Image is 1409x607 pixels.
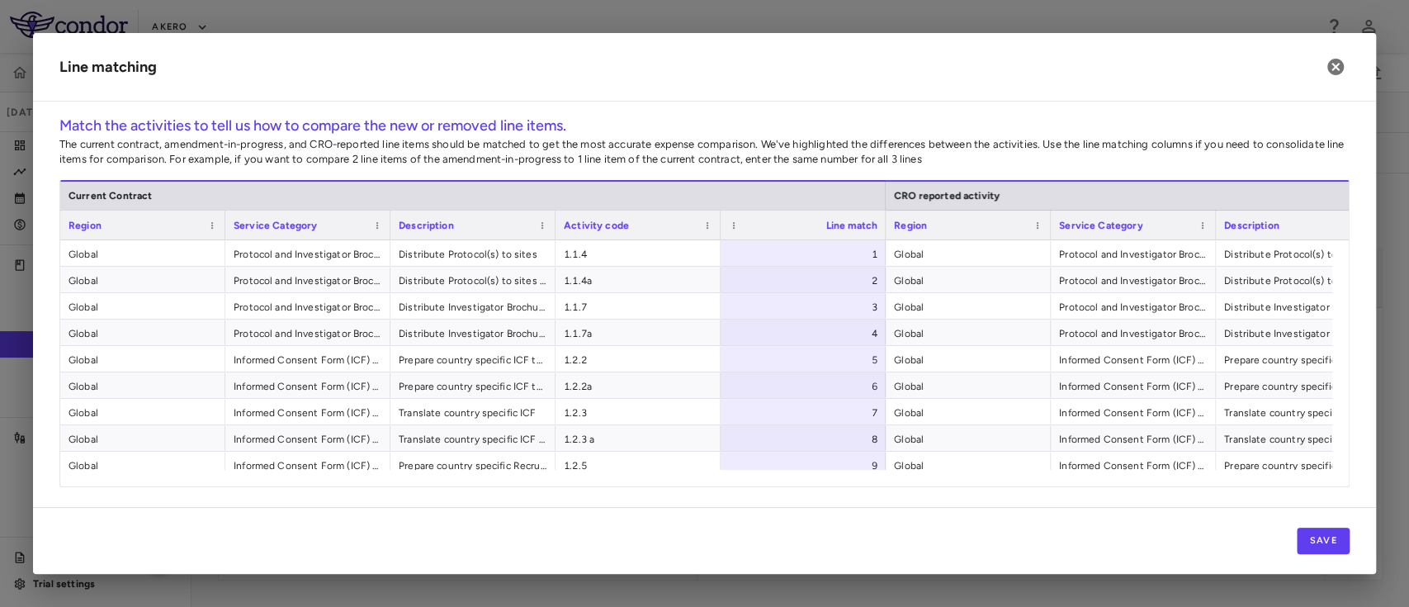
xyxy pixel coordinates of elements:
[1224,426,1373,453] span: Translate country specific ICF amendment
[1224,320,1373,347] span: Distribute Investigator Brochure to sites - Amendment
[69,220,102,231] span: Region
[234,220,317,231] span: Service Category
[1059,320,1208,347] span: Protocol and Investigator Brochure
[234,453,382,479] span: Informed Consent Form (ICF) & Recruitment Materials
[59,137,1350,167] p: The current contract, amendment-in-progress, and CRO-reported line items should be matched to get...
[735,320,877,347] div: 4
[735,241,877,268] div: 1
[1224,347,1373,373] span: Prepare country specific ICF template ( includes review and approval)
[69,241,217,268] span: Global
[894,426,1043,453] span: Global
[234,241,382,268] span: Protocol and Investigator Brochure
[69,294,217,320] span: Global
[69,453,217,479] span: Global
[399,400,547,426] span: Translate country specific ICF
[69,268,217,294] span: Global
[894,190,1000,202] span: CRO reported activity
[564,241,712,268] span: 1.1.4
[1059,294,1208,320] span: Protocol and Investigator Brochure
[234,400,382,426] span: Informed Consent Form (ICF) & Recruitment Materials
[894,241,1043,268] span: Global
[564,400,712,426] span: 1.2.3
[1224,268,1373,294] span: Distribute Protocol(s) to sites - Amendments
[894,347,1043,373] span: Global
[69,400,217,426] span: Global
[399,241,547,268] span: Distribute Protocol(s) to sites
[1059,373,1208,400] span: Informed Consent Form (ICF) & Recruitment Materials
[735,400,877,426] div: 7
[234,294,382,320] span: Protocol and Investigator Brochure
[894,294,1043,320] span: Global
[69,190,152,202] span: Current Contract
[894,373,1043,400] span: Global
[234,347,382,373] span: Informed Consent Form (ICF) & Recruitment Materials
[735,347,877,373] div: 5
[399,373,547,400] span: Prepare country specific ICF template amendment ( includes review and approval)
[735,426,877,453] div: 8
[1224,400,1373,426] span: Translate country specific ICF
[1224,453,1373,479] span: Prepare country specific Recruitment Materials templates (emergency card, poster, ...)
[564,453,712,479] span: 1.2.5
[1297,528,1350,554] button: Save
[59,115,1350,137] h6: Match the activities to tell us how to compare the new or removed line items.
[234,320,382,347] span: Protocol and Investigator Brochure
[399,347,547,373] span: Prepare country specific ICF template ( includes review and approval)
[564,320,712,347] span: 1.1.7a
[1059,426,1208,453] span: Informed Consent Form (ICF) & Recruitment Materials
[1059,241,1208,268] span: Protocol and Investigator Brochure
[234,268,382,294] span: Protocol and Investigator Brochure
[894,320,1043,347] span: Global
[564,426,712,453] span: 1.2.3 a
[1224,220,1279,231] span: Description
[1059,400,1208,426] span: Informed Consent Form (ICF) & Recruitment Materials
[1224,373,1373,400] span: Prepare country specific ICF template amendment ( includes review and approval)
[399,268,547,294] span: Distribute Protocol(s) to sites - Amendments
[1059,347,1208,373] span: Informed Consent Form (ICF) & Recruitment Materials
[399,220,454,231] span: Description
[735,294,877,320] div: 3
[1059,268,1208,294] span: Protocol and Investigator Brochure
[564,294,712,320] span: 1.1.7
[59,56,157,78] h6: Line matching
[399,453,547,479] span: Prepare country specific Recruitment Materials templates (emergency card, poster, ...)
[69,426,217,453] span: Global
[69,320,217,347] span: Global
[1224,241,1373,268] span: Distribute Protocol(s) to sites
[894,453,1043,479] span: Global
[826,220,878,231] span: Line match
[399,294,547,320] span: Distribute Investigator Brochure to sites
[69,347,217,373] span: Global
[234,426,382,453] span: Informed Consent Form (ICF) & Recruitment Materials
[399,426,547,453] span: Translate country specific ICF amendment
[1224,294,1373,320] span: Distribute Investigator Brochure to sites
[399,320,547,347] span: Distribute Investigator Brochure to sites - Amendment
[735,268,877,294] div: 2
[894,268,1043,294] span: Global
[234,373,382,400] span: Informed Consent Form (ICF) & Recruitment Materials
[1059,220,1142,231] span: Service Category
[69,373,217,400] span: Global
[564,220,629,231] span: Activity code
[564,347,712,373] span: 1.2.2
[735,373,877,400] div: 6
[564,373,712,400] span: 1.2.2a
[894,400,1043,426] span: Global
[894,220,927,231] span: Region
[564,268,712,294] span: 1.1.4a
[735,453,877,479] div: 9
[1059,453,1208,479] span: Informed Consent Form (ICF) & Recruitment Materials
